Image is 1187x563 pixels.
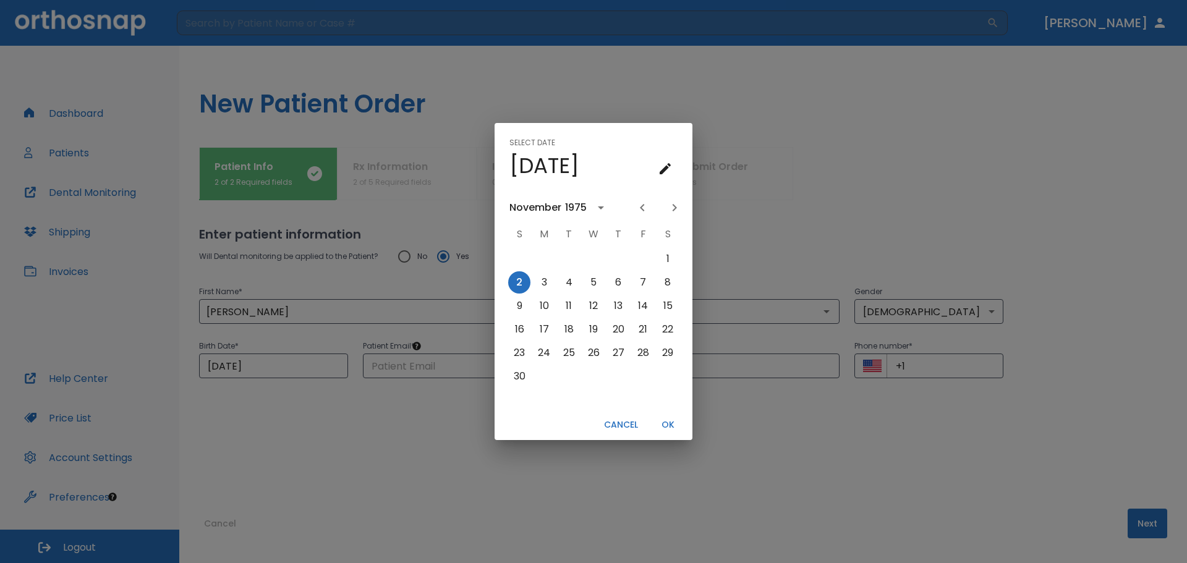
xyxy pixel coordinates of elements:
[582,295,605,317] button: Nov 12, 1975
[533,295,555,317] button: Nov 10, 1975
[565,200,587,215] div: 1975
[632,197,653,218] button: Previous month
[599,415,643,435] button: Cancel
[509,153,579,179] h4: [DATE]
[533,271,555,294] button: Nov 3, 1975
[653,156,678,181] button: calendar view is open, go to text input view
[664,197,685,218] button: Next month
[508,222,530,247] span: S
[657,248,679,270] button: Nov 1, 1975
[533,342,555,364] button: Nov 24, 1975
[582,271,605,294] button: Nov 5, 1975
[533,318,555,341] button: Nov 17, 1975
[582,342,605,364] button: Nov 26, 1975
[632,295,654,317] button: Nov 14, 1975
[590,197,611,218] button: calendar view is open, switch to year view
[632,222,654,247] span: F
[508,318,530,341] button: Nov 16, 1975
[632,318,654,341] button: Nov 21, 1975
[657,295,679,317] button: Nov 15, 1975
[558,222,580,247] span: T
[582,222,605,247] span: W
[607,271,629,294] button: Nov 6, 1975
[607,342,629,364] button: Nov 27, 1975
[508,342,530,364] button: Nov 23, 1975
[509,200,561,215] div: November
[508,271,530,294] button: Nov 2, 1975
[648,415,687,435] button: OK
[657,318,679,341] button: Nov 22, 1975
[558,318,580,341] button: Nov 18, 1975
[607,318,629,341] button: Nov 20, 1975
[632,342,654,364] button: Nov 28, 1975
[508,365,530,387] button: Nov 30, 1975
[632,271,654,294] button: Nov 7, 1975
[657,342,679,364] button: Nov 29, 1975
[558,271,580,294] button: Nov 4, 1975
[657,222,679,247] span: S
[607,222,629,247] span: T
[509,133,555,153] span: Select date
[558,342,580,364] button: Nov 25, 1975
[558,295,580,317] button: Nov 11, 1975
[657,271,679,294] button: Nov 8, 1975
[582,318,605,341] button: Nov 19, 1975
[533,222,555,247] span: M
[508,295,530,317] button: Nov 9, 1975
[607,295,629,317] button: Nov 13, 1975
